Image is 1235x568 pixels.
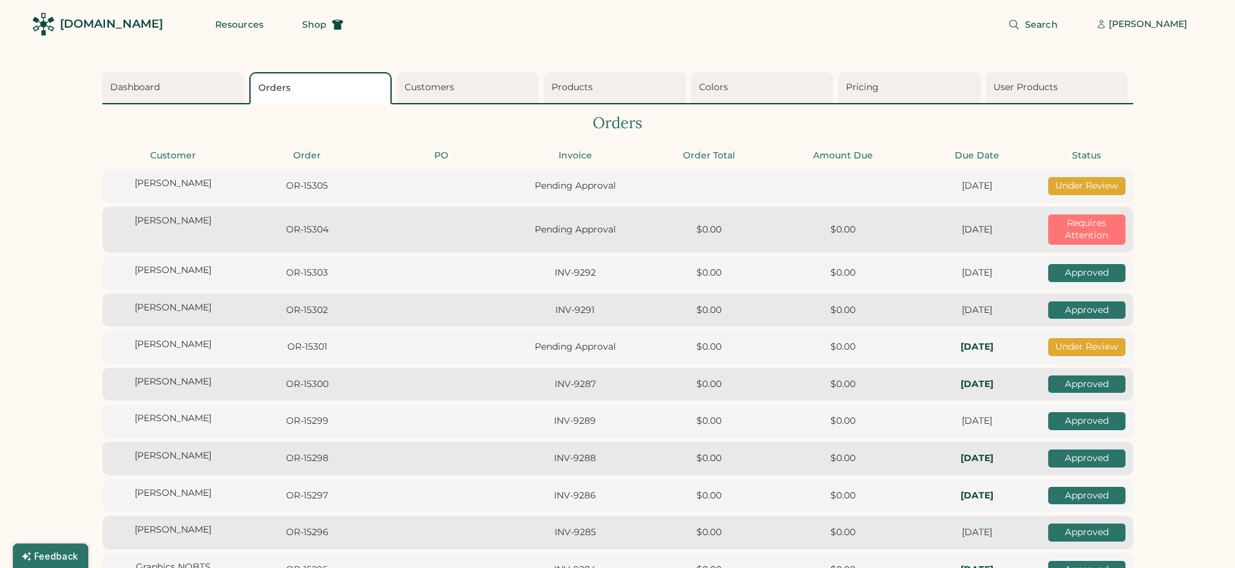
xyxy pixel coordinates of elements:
[258,82,387,95] div: Orders
[512,452,638,465] div: INV-9288
[244,452,370,465] div: OR-15298
[244,341,370,354] div: OR-15301
[780,415,906,428] div: $0.00
[512,267,638,279] div: INV-9292
[780,341,906,354] div: $0.00
[512,378,638,391] div: INV-9287
[646,489,772,502] div: $0.00
[110,487,236,500] div: [PERSON_NAME]
[646,526,772,539] div: $0.00
[1048,450,1125,468] div: Approved
[102,112,1133,134] div: Orders
[110,149,236,162] div: Customer
[110,81,241,94] div: Dashboard
[1025,20,1058,29] span: Search
[110,214,236,227] div: [PERSON_NAME]
[512,180,638,193] div: Pending Approval
[846,81,977,94] div: Pricing
[914,415,1040,428] div: [DATE]
[244,415,370,428] div: OR-15299
[378,149,504,162] div: PO
[244,526,370,539] div: OR-15296
[646,415,772,428] div: $0.00
[1048,264,1125,282] div: Approved
[512,304,638,317] div: INV-9291
[914,267,1040,279] div: [DATE]
[1048,177,1125,195] div: Under Review
[780,223,906,236] div: $0.00
[32,13,55,35] img: Rendered Logo - Screens
[244,180,370,193] div: OR-15305
[1048,375,1125,393] div: Approved
[512,526,638,539] div: INV-9285
[914,304,1040,317] div: [DATE]
[780,526,906,539] div: $0.00
[1048,149,1125,162] div: Status
[287,12,359,37] button: Shop
[914,452,1040,465] div: In-Hands: Thu, Sep 4, 2025
[110,264,236,277] div: [PERSON_NAME]
[914,378,1040,391] div: In-Hands: Thu, Sep 4, 2025
[646,452,772,465] div: $0.00
[646,304,772,317] div: $0.00
[551,81,682,94] div: Products
[244,267,370,279] div: OR-15303
[780,149,906,162] div: Amount Due
[110,450,236,462] div: [PERSON_NAME]
[993,81,1124,94] div: User Products
[512,415,638,428] div: INV-9289
[1048,301,1125,319] div: Approved
[405,81,535,94] div: Customers
[699,81,830,94] div: Colors
[780,489,906,502] div: $0.00
[914,526,1040,539] div: [DATE]
[110,412,236,425] div: [PERSON_NAME]
[110,375,236,388] div: [PERSON_NAME]
[1048,338,1125,356] div: Under Review
[244,223,370,236] div: OR-15304
[780,452,906,465] div: $0.00
[60,16,163,32] div: [DOMAIN_NAME]
[914,341,1040,354] div: In-Hands: Mon, Sep 8, 2025
[1109,18,1187,31] div: [PERSON_NAME]
[1048,214,1125,245] div: Requires Attention
[110,177,236,190] div: [PERSON_NAME]
[512,149,638,162] div: Invoice
[646,341,772,354] div: $0.00
[646,223,772,236] div: $0.00
[512,223,638,236] div: Pending Approval
[302,20,327,29] span: Shop
[244,378,370,391] div: OR-15300
[1048,487,1125,505] div: Approved
[780,267,906,279] div: $0.00
[1048,524,1125,542] div: Approved
[646,149,772,162] div: Order Total
[914,223,1040,236] div: [DATE]
[780,378,906,391] div: $0.00
[244,149,370,162] div: Order
[646,267,772,279] div: $0.00
[1048,412,1125,430] div: Approved
[244,304,370,317] div: OR-15302
[914,180,1040,193] div: [DATE]
[914,489,1040,502] div: In-Hands: Sun, Sep 7, 2025
[244,489,370,502] div: OR-15297
[512,489,638,502] div: INV-9286
[993,12,1073,37] button: Search
[914,149,1040,162] div: Due Date
[200,12,279,37] button: Resources
[110,524,236,536] div: [PERSON_NAME]
[110,301,236,314] div: [PERSON_NAME]
[646,378,772,391] div: $0.00
[512,341,638,354] div: Pending Approval
[110,338,236,351] div: [PERSON_NAME]
[780,304,906,317] div: $0.00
